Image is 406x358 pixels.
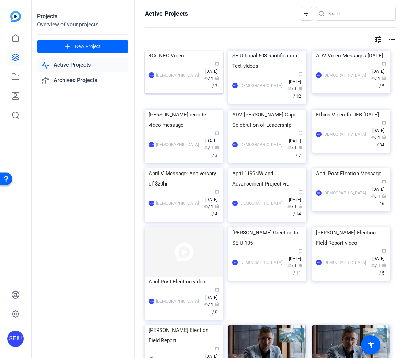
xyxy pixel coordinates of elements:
[316,260,322,265] div: SEIU
[232,142,238,147] div: SEIU
[37,58,128,72] a: Active Projects
[215,76,219,80] span: radio
[204,76,213,81] span: / 1
[204,204,208,208] span: group
[382,135,386,139] span: radio
[156,141,199,148] div: [DEMOGRAPHIC_DATA]
[298,145,303,149] span: radio
[204,302,208,306] span: group
[204,302,213,307] span: / 1
[287,87,297,91] span: / 1
[323,259,366,266] div: [DEMOGRAPHIC_DATA]
[371,76,380,81] span: / 1
[232,260,238,265] div: SEIU
[379,194,386,206] span: / 6
[287,204,292,208] span: group
[232,83,238,88] div: SEIU
[287,204,297,209] span: / 1
[37,12,128,21] div: Projects
[149,277,219,287] div: April Post Election video
[149,51,219,61] div: 4Cs NEO Video
[232,168,303,189] div: April 1199NW and Advancement Project vid
[289,249,303,261] span: [DATE]
[239,82,282,89] div: [DEMOGRAPHIC_DATA]
[379,76,386,88] span: / 5
[287,264,297,268] span: / 1
[287,86,292,90] span: group
[239,259,282,266] div: [DEMOGRAPHIC_DATA]
[145,10,188,18] h1: Active Projects
[316,51,386,61] div: ADV Video Messages [DATE]
[215,190,219,194] span: calendar_today
[149,72,154,78] div: SEIU
[302,10,311,18] mat-icon: filter_list
[382,76,386,80] span: radio
[232,51,303,71] div: SEIU Local 503 Ractification Text videos
[149,325,219,346] div: [PERSON_NAME] Election Field Report
[204,76,208,80] span: group
[239,200,282,207] div: [DEMOGRAPHIC_DATA]
[37,74,128,88] a: Archived Projects
[316,72,322,78] div: SEIU
[156,200,199,207] div: [DEMOGRAPHIC_DATA]
[316,132,322,137] div: SEIU
[215,288,219,292] span: calendar_today
[316,227,386,248] div: [PERSON_NAME] Election Field Report video
[316,168,386,179] div: April Post Election Message
[371,76,375,80] span: group
[156,298,199,305] div: [DEMOGRAPHIC_DATA]
[215,145,219,149] span: radio
[296,146,303,158] span: / 7
[64,42,72,51] mat-icon: add
[232,227,303,248] div: [PERSON_NAME] Greeting to SEIU 105
[298,204,303,208] span: radio
[205,288,219,300] span: [DATE]
[289,131,303,143] span: [DATE]
[316,190,322,196] div: SEIU
[149,110,219,130] div: [PERSON_NAME] remote video message
[75,43,101,50] span: New Project
[287,263,292,267] span: group
[372,249,386,261] span: [DATE]
[215,346,219,350] span: calendar_today
[371,135,380,140] span: / 1
[374,35,382,44] mat-icon: tune
[298,249,303,253] span: calendar_today
[387,35,396,44] mat-icon: list
[212,146,219,158] span: / 3
[328,10,390,18] input: Search
[215,204,219,208] span: radio
[382,61,386,66] span: calendar_today
[371,263,375,267] span: group
[204,145,208,149] span: group
[382,263,386,267] span: radio
[382,121,386,125] span: calendar_today
[215,131,219,135] span: calendar_today
[232,110,303,130] div: ADV [PERSON_NAME] Cape Celebration of Leadership
[371,194,375,198] span: group
[149,299,154,304] div: SEIU
[371,194,380,199] span: / 1
[156,72,199,79] div: [DEMOGRAPHIC_DATA]
[215,302,219,306] span: radio
[382,194,386,198] span: radio
[316,110,386,120] div: Ethics Video for IEB [DATE]
[212,204,219,216] span: / 4
[372,121,386,133] span: [DATE]
[287,146,297,150] span: / 1
[323,190,366,197] div: [DEMOGRAPHIC_DATA]
[382,249,386,253] span: calendar_today
[379,264,386,276] span: / 5
[293,264,303,276] span: / 11
[37,21,128,29] div: Overview of your projects
[215,61,219,66] span: calendar_today
[287,145,292,149] span: group
[7,331,24,347] div: SEIU
[377,135,386,147] span: / 34
[149,142,154,147] div: SEIU
[10,11,21,22] img: blue-gradient.svg
[212,76,219,88] span: / 3
[298,190,303,194] span: calendar_today
[149,168,219,189] div: April V Message: Anniversary of $20hr
[204,204,213,209] span: / 1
